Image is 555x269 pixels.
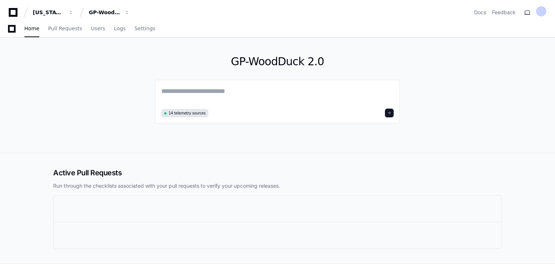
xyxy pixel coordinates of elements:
[91,26,105,31] span: Users
[134,20,155,37] a: Settings
[48,20,82,37] a: Pull Requests
[24,20,39,37] a: Home
[134,26,155,31] span: Settings
[474,9,486,16] a: Docs
[114,26,126,31] span: Logs
[86,6,133,19] button: GP-WoodDuck 2.0
[33,9,64,16] div: [US_STATE] Pacific
[53,168,502,178] h2: Active Pull Requests
[53,182,502,190] p: Run through the checklists associated with your pull requests to verify your upcoming releases.
[24,26,39,31] span: Home
[91,20,105,37] a: Users
[89,9,120,16] div: GP-WoodDuck 2.0
[114,20,126,37] a: Logs
[30,6,76,19] button: [US_STATE] Pacific
[48,26,82,31] span: Pull Requests
[492,9,516,16] button: Feedback
[169,110,205,116] span: 14 telemetry sources
[155,55,400,68] h1: GP-WoodDuck 2.0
